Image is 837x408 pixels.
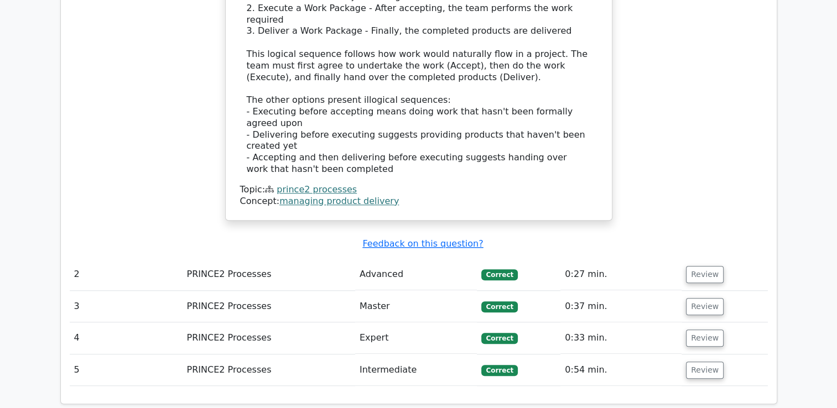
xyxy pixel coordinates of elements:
button: Review [686,362,724,379]
a: prince2 processes [277,184,357,195]
span: Correct [481,269,517,280]
td: PRINCE2 Processes [183,259,355,290]
button: Review [686,298,724,315]
td: PRINCE2 Processes [183,322,355,354]
td: PRINCE2 Processes [183,354,355,386]
a: managing product delivery [279,196,399,206]
td: PRINCE2 Processes [183,291,355,322]
td: 2 [70,259,183,290]
td: Expert [355,322,477,354]
td: Master [355,291,477,322]
button: Review [686,329,724,347]
span: Correct [481,365,517,376]
button: Review [686,266,724,283]
td: 0:37 min. [560,291,682,322]
div: Concept: [240,196,597,207]
td: Intermediate [355,354,477,386]
td: 0:33 min. [560,322,682,354]
td: 4 [70,322,183,354]
td: 3 [70,291,183,322]
td: 0:27 min. [560,259,682,290]
span: Correct [481,333,517,344]
td: 5 [70,354,183,386]
span: Correct [481,301,517,312]
div: Topic: [240,184,597,196]
td: 0:54 min. [560,354,682,386]
a: Feedback on this question? [362,238,483,249]
td: Advanced [355,259,477,290]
